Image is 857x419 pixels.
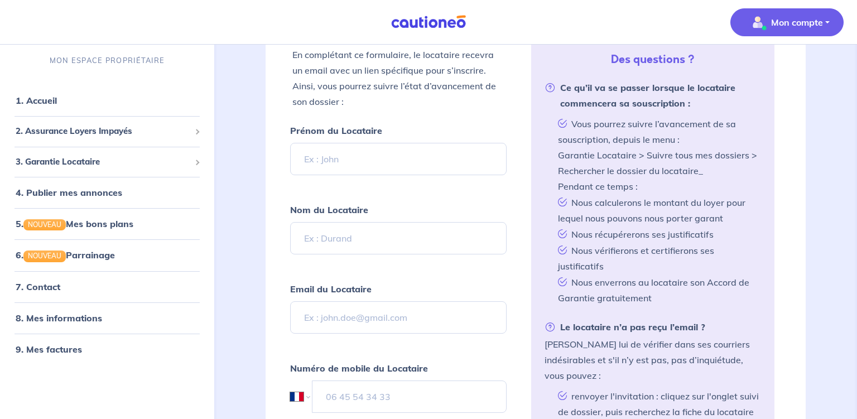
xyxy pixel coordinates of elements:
[16,125,190,138] span: 2. Assurance Loyers Impayés
[290,283,372,295] strong: Email du Locataire
[553,194,761,226] li: Nous calculerons le montant du loyer pour lequel nous pouvons nous porter garant
[4,338,210,360] div: 9. Mes factures
[730,8,844,36] button: illu_account_valid_menu.svgMon compte
[553,226,761,242] li: Nous récupérerons ses justificatifs
[387,15,470,29] img: Cautioneo
[771,16,823,29] p: Mon compte
[4,276,210,298] div: 7. Contact
[4,213,210,235] div: 5.NOUVEAUMes bons plans
[290,301,507,334] input: Ex : john.doe@gmail.com
[16,312,102,324] a: 8. Mes informations
[290,143,507,175] input: Ex : John
[16,187,122,198] a: 4. Publier mes annonces
[290,204,368,215] strong: Nom du Locataire
[553,115,761,194] li: Vous pourrez suivre l’avancement de sa souscription, depuis le menu : Garantie Locataire > Suivre...
[4,89,210,112] div: 1. Accueil
[4,121,210,142] div: 2. Assurance Loyers Impayés
[536,53,770,66] h5: Des questions ?
[290,125,382,136] strong: Prénom du Locataire
[545,319,705,335] strong: Le locataire n’a pas reçu l’email ?
[4,307,210,329] div: 8. Mes informations
[4,151,210,173] div: 3. Garantie Locataire
[545,80,761,111] strong: Ce qu’il va se passer lorsque le locataire commencera sa souscription :
[749,13,767,31] img: illu_account_valid_menu.svg
[16,249,115,261] a: 6.NOUVEAUParrainage
[553,274,761,306] li: Nous enverrons au locataire son Accord de Garantie gratuitement
[4,181,210,204] div: 4. Publier mes annonces
[4,244,210,266] div: 6.NOUVEAUParrainage
[16,281,60,292] a: 7. Contact
[290,222,507,254] input: Ex : Durand
[16,344,82,355] a: 9. Mes factures
[312,381,507,413] input: 06 45 54 34 33
[292,47,504,109] p: En complétant ce formulaire, le locataire recevra un email avec un lien spécifique pour s’inscrir...
[16,218,133,229] a: 5.NOUVEAUMes bons plans
[290,363,428,374] strong: Numéro de mobile du Locataire
[16,95,57,106] a: 1. Accueil
[553,242,761,274] li: Nous vérifierons et certifierons ses justificatifs
[50,55,165,66] p: MON ESPACE PROPRIÉTAIRE
[16,156,190,168] span: 3. Garantie Locataire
